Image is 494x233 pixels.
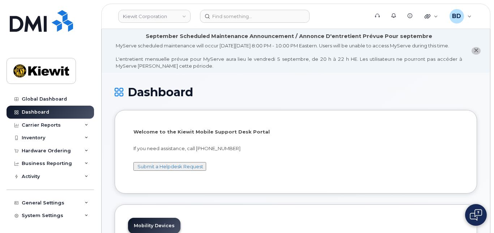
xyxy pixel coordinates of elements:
p: Welcome to the Kiewit Mobile Support Desk Portal [133,128,458,135]
button: close notification [472,47,481,55]
a: Submit a Helpdesk Request [137,164,203,169]
h1: Dashboard [115,86,477,98]
p: If you need assistance, call [PHONE_NUMBER] [133,145,458,152]
button: Submit a Helpdesk Request [133,162,206,171]
div: September Scheduled Maintenance Announcement / Annonce D'entretient Prévue Pour septembre [146,33,432,40]
div: MyServe scheduled maintenance will occur [DATE][DATE] 8:00 PM - 10:00 PM Eastern. Users will be u... [116,42,462,69]
img: Open chat [470,209,482,221]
